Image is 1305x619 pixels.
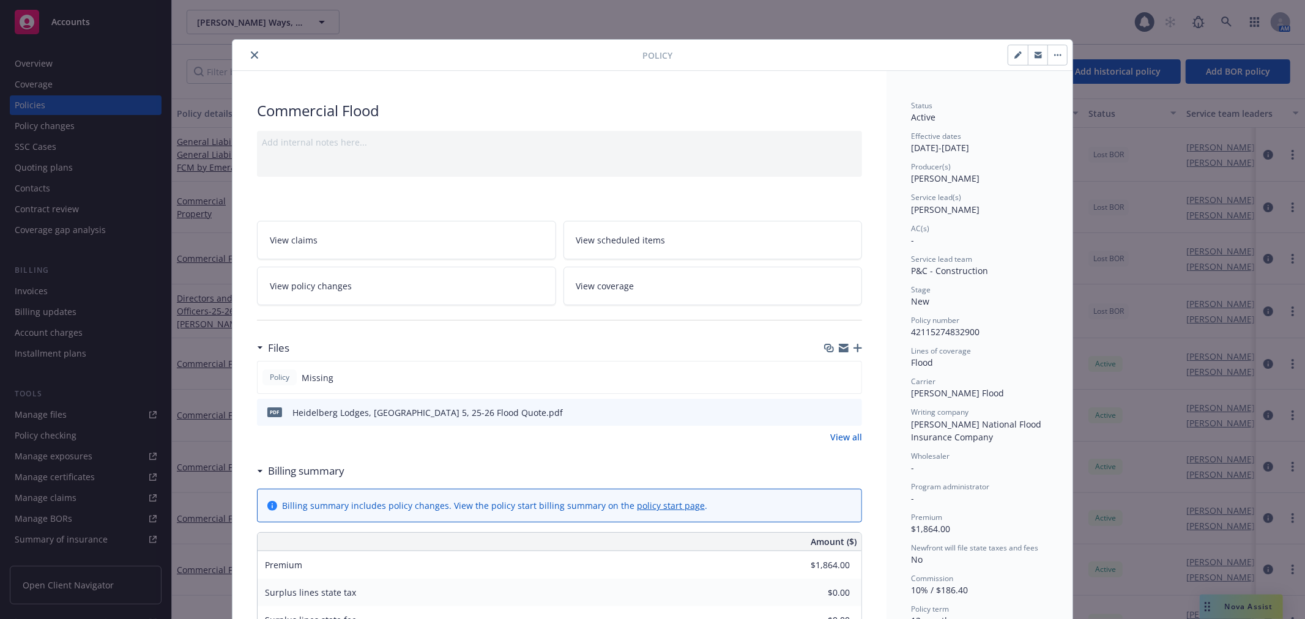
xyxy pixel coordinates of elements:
[267,372,292,383] span: Policy
[257,340,289,356] div: Files
[911,111,935,123] span: Active
[911,254,972,264] span: Service lead team
[268,340,289,356] h3: Files
[911,418,1044,443] span: [PERSON_NAME] National Flood Insurance Company
[257,267,556,305] a: View policy changes
[265,559,302,571] span: Premium
[257,221,556,259] a: View claims
[267,407,282,417] span: pdf
[911,192,961,202] span: Service lead(s)
[247,48,262,62] button: close
[830,431,862,443] a: View all
[911,481,989,492] span: Program administrator
[911,204,980,215] span: [PERSON_NAME]
[911,265,988,276] span: P&C - Construction
[911,462,914,473] span: -
[911,131,1048,154] div: [DATE] - [DATE]
[911,315,959,325] span: Policy number
[282,499,707,512] div: Billing summary includes policy changes. View the policy start billing summary on the .
[911,284,931,295] span: Stage
[827,406,836,419] button: download file
[302,371,333,384] span: Missing
[270,234,318,246] span: View claims
[778,584,857,602] input: 0.00
[911,346,971,356] span: Lines of coverage
[268,463,344,479] h3: Billing summary
[911,554,923,565] span: No
[262,136,857,149] div: Add internal notes here...
[911,584,968,596] span: 10% / $186.40
[911,543,1038,553] span: Newfront will file state taxes and fees
[778,556,857,574] input: 0.00
[637,500,705,511] a: policy start page
[257,100,862,121] div: Commercial Flood
[911,407,969,417] span: Writing company
[911,161,951,172] span: Producer(s)
[257,463,344,479] div: Billing summary
[911,523,950,535] span: $1,864.00
[911,451,950,461] span: Wholesaler
[911,295,929,307] span: New
[563,267,863,305] a: View coverage
[270,280,352,292] span: View policy changes
[292,406,563,419] div: Heidelberg Lodges, [GEOGRAPHIC_DATA] 5, 25-26 Flood Quote.pdf
[911,223,929,234] span: AC(s)
[576,234,666,246] span: View scheduled items
[563,221,863,259] a: View scheduled items
[911,512,942,522] span: Premium
[911,376,935,387] span: Carrier
[265,587,356,598] span: Surplus lines state tax
[911,604,949,614] span: Policy term
[911,172,980,184] span: [PERSON_NAME]
[911,356,1048,369] div: Flood
[911,131,961,141] span: Effective dates
[911,492,914,504] span: -
[911,100,932,111] span: Status
[846,406,857,419] button: preview file
[576,280,634,292] span: View coverage
[911,326,980,338] span: 42115274832900
[911,387,1004,399] span: [PERSON_NAME] Flood
[911,573,953,584] span: Commission
[911,234,914,246] span: -
[642,49,672,62] span: Policy
[811,535,857,548] span: Amount ($)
